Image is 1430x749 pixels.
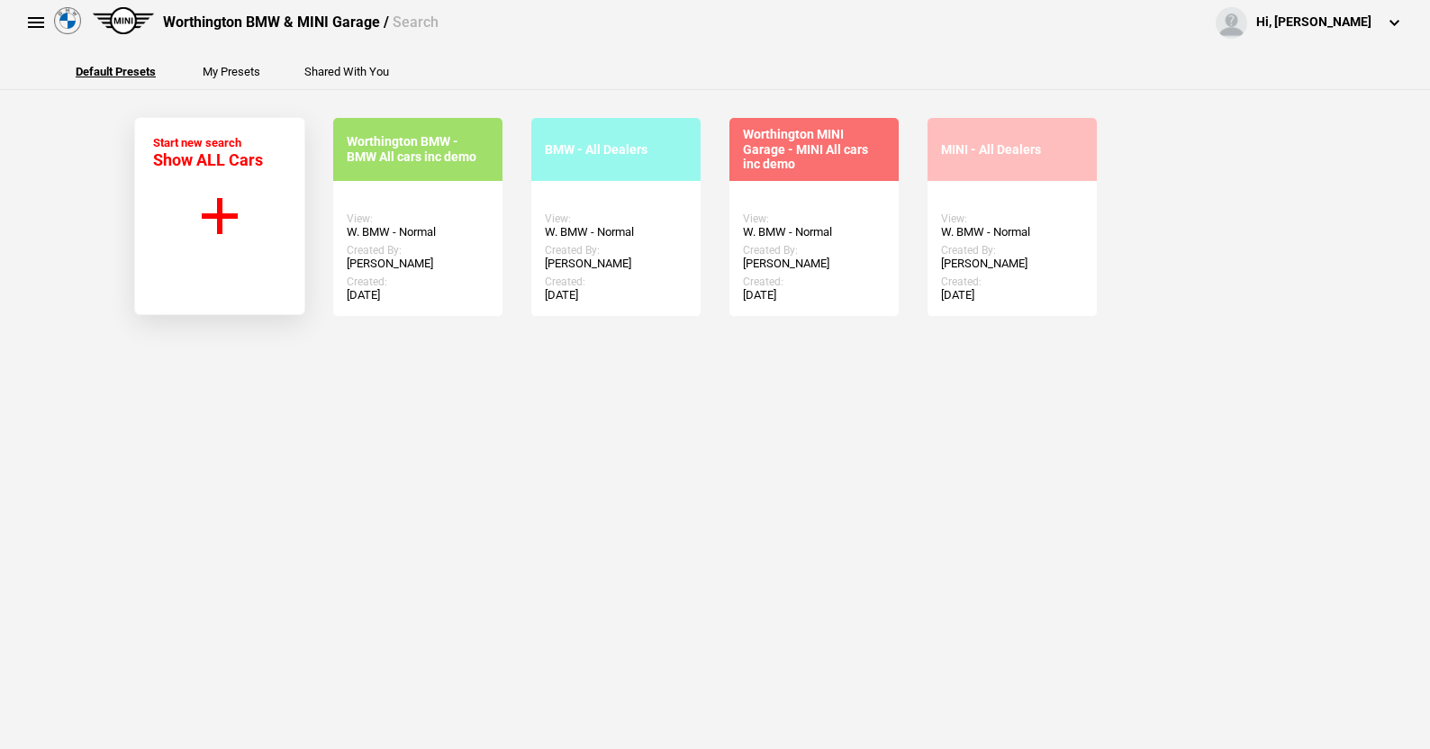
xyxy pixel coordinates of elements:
div: Worthington BMW & MINI Garage / [163,13,439,32]
div: Created: [941,275,1083,288]
div: View: [545,212,687,225]
button: Shared With You [304,66,389,77]
div: Start new search [153,136,263,169]
button: Start new search Show ALL Cars [134,117,305,315]
div: [PERSON_NAME] [743,257,885,271]
div: W. BMW - Normal [545,225,687,239]
div: Created By: [347,244,489,257]
span: Search [393,14,439,31]
div: [PERSON_NAME] [347,257,489,271]
div: Hi, [PERSON_NAME] [1256,14,1371,32]
div: [PERSON_NAME] [941,257,1083,271]
div: Created: [743,275,885,288]
button: Default Presets [76,66,156,77]
div: W. BMW - Normal [347,225,489,239]
div: View: [941,212,1083,225]
button: My Presets [203,66,260,77]
div: W. BMW - Normal [941,225,1083,239]
div: Created: [347,275,489,288]
div: [DATE] [941,288,1083,302]
div: Worthington BMW - BMW All cars inc demo [347,134,489,165]
div: [DATE] [347,288,489,302]
span: Show ALL Cars [153,150,263,169]
img: mini.png [93,7,154,34]
div: Created: [545,275,687,288]
div: [PERSON_NAME] [545,257,687,271]
img: bmw.png [54,7,81,34]
div: Created By: [545,244,687,257]
div: Created By: [941,244,1083,257]
div: [DATE] [743,288,885,302]
div: Created By: [743,244,885,257]
div: [DATE] [545,288,687,302]
div: BMW - All Dealers [545,142,687,158]
div: W. BMW - Normal [743,225,885,239]
div: View: [347,212,489,225]
div: View: [743,212,885,225]
div: MINI - All Dealers [941,142,1083,158]
div: Worthington MINI Garage - MINI All cars inc demo [743,127,885,172]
